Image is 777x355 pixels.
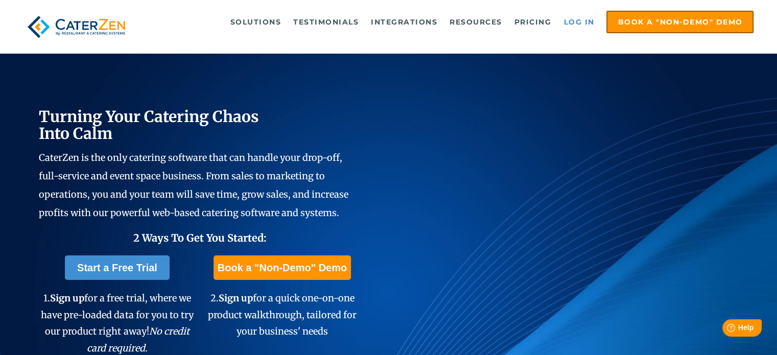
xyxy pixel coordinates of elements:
[444,12,507,32] a: Resources
[39,107,259,143] span: Turning Your Catering Chaos Into Calm
[23,11,130,43] img: caterzen
[366,12,442,32] a: Integrations
[41,292,193,353] span: 1. for a free trial, where we have pre-loaded data for you to try our product right away!
[686,315,766,344] iframe: Help widget launcher
[509,12,557,32] a: Pricing
[288,12,364,32] a: Testimonials
[39,152,348,219] span: CaterZen is the only catering software that can handle your drop-off, full-service and event spac...
[50,292,84,304] span: Sign up
[558,12,599,32] a: Log in
[606,11,754,33] a: Book a "Non-Demo" Demo
[208,292,357,337] span: 2. for a quick one-on-one product walkthrough, tailored for your business' needs
[133,231,266,244] span: 2 Ways To Get You Started:
[214,255,351,280] a: Book a "Non-Demo" Demo
[65,255,170,280] a: Start a Free Trial
[148,11,754,33] div: Navigation Menu
[218,292,252,304] span: Sign up
[87,325,190,353] em: No credit card required.
[225,12,287,32] a: Solutions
